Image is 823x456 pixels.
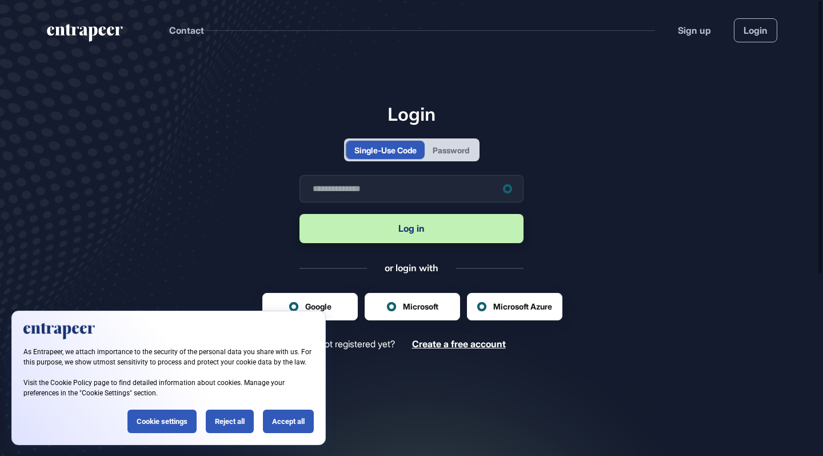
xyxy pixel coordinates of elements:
h1: Login [299,103,524,125]
div: or login with [385,261,438,274]
a: entrapeer-logo [46,24,124,46]
a: Login [734,18,777,42]
button: Contact [169,23,204,38]
a: Create a free account [412,339,506,350]
div: Single-Use Code [354,144,417,156]
div: Password [433,144,469,156]
a: Sign up [678,23,711,37]
button: Log in [299,214,524,243]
